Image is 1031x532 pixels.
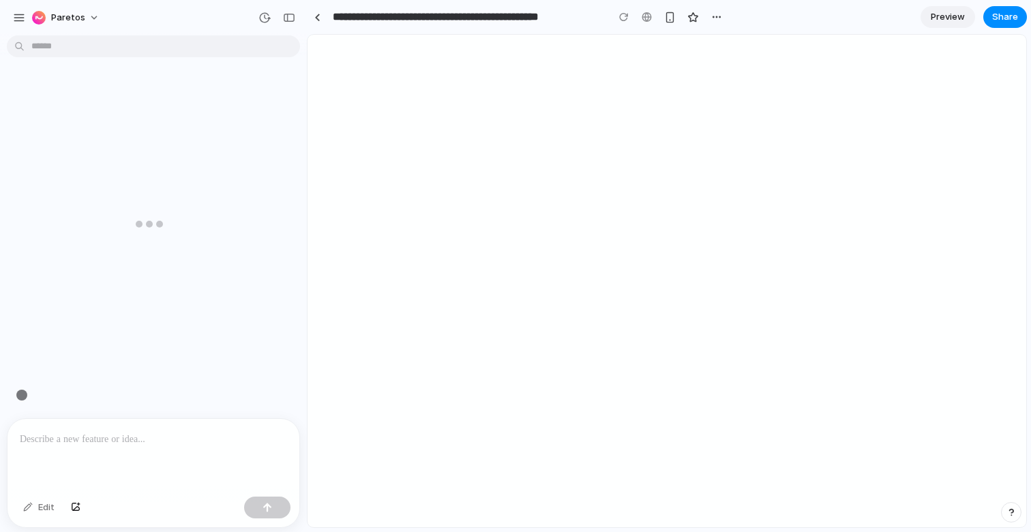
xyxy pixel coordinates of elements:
[992,10,1018,24] span: Share
[983,6,1027,28] button: Share
[51,11,85,25] span: Paretos
[27,7,106,29] button: Paretos
[921,6,975,28] a: Preview
[931,10,965,24] span: Preview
